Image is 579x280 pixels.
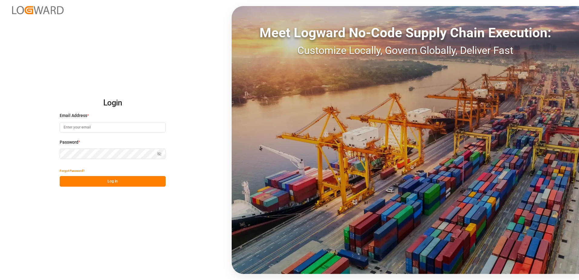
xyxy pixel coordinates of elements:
[60,176,166,187] button: Log In
[60,112,87,119] span: Email Address
[60,165,84,176] button: Forgot Password?
[60,139,78,145] span: Password
[232,43,579,58] div: Customize Locally, Govern Globally, Deliver Fast
[60,122,166,133] input: Enter your email
[12,6,64,14] img: Logward_new_orange.png
[60,93,166,113] h2: Login
[232,23,579,43] div: Meet Logward No-Code Supply Chain Execution:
